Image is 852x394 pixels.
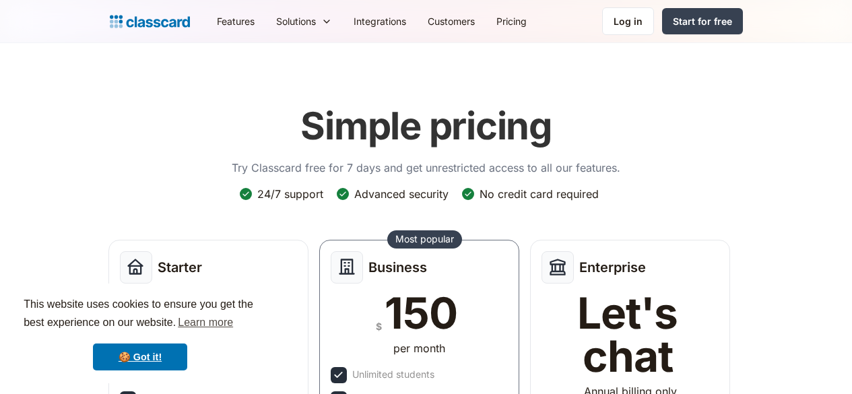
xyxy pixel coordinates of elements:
[614,14,643,28] div: Log in
[110,12,190,31] a: home
[673,14,732,28] div: Start for free
[176,313,235,333] a: learn more about cookies
[343,6,417,36] a: Integrations
[385,292,457,335] div: 150
[602,7,654,35] a: Log in
[354,187,449,201] div: Advanced security
[276,14,316,28] div: Solutions
[257,187,323,201] div: 24/7 support
[376,318,382,335] div: $
[158,259,202,275] h2: Starter
[662,8,743,34] a: Start for free
[300,104,552,149] h1: Simple pricing
[24,296,257,333] span: This website uses cookies to ensure you get the best experience on our website.
[352,367,434,382] div: Unlimited students
[542,292,713,378] div: Let's chat
[486,6,537,36] a: Pricing
[232,160,620,176] p: Try Classcard free for 7 days and get unrestricted access to all our features.
[395,232,454,246] div: Most popular
[368,259,427,275] h2: Business
[417,6,486,36] a: Customers
[93,343,187,370] a: dismiss cookie message
[480,187,599,201] div: No credit card required
[11,284,269,383] div: cookieconsent
[206,6,265,36] a: Features
[579,259,646,275] h2: Enterprise
[265,6,343,36] div: Solutions
[393,340,445,356] div: per month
